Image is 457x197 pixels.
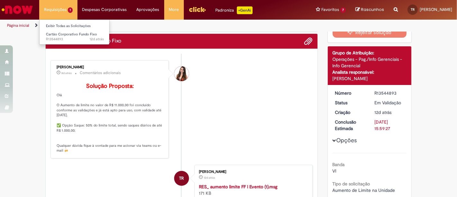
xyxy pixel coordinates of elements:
[40,23,110,30] a: Exibir Todas as Solicitações
[46,37,104,42] span: R13544893
[333,181,370,187] b: Tipo de solicitação
[61,71,72,75] time: 22/09/2025 08:04:36
[374,119,404,132] div: [DATE] 15:59:27
[374,109,391,115] span: 12d atrás
[374,99,404,106] div: Em Validação
[61,71,72,75] span: 8d atrás
[189,5,206,14] img: click_logo_yellow_360x200.png
[333,50,407,56] div: Grupo de Atribuição:
[137,6,159,13] span: Aprovações
[57,83,164,153] p: Olá O Aumento de limite no valor de R$ 11.000,00 foi concluído conforme as validações e já está a...
[333,187,395,193] span: Aumento de Limite na Unidade
[340,7,346,13] span: 7
[174,171,189,186] div: Thais Alves Lima Reis
[199,170,306,174] div: [PERSON_NAME]
[169,6,179,13] span: More
[330,90,370,96] dt: Número
[5,20,300,32] ul: Trilhas de página
[7,23,29,28] a: Página inicial
[333,75,407,82] div: [PERSON_NAME]
[361,6,384,13] span: Rascunhos
[420,7,452,12] span: [PERSON_NAME]
[46,32,97,37] span: Cartão Corporativo Fundo Fixo
[330,99,370,106] dt: Status
[355,7,384,13] a: Rascunhos
[86,82,134,90] b: Solução Proposta:
[304,37,313,45] button: Adicionar anexos
[90,37,104,42] span: 12d atrás
[321,6,339,13] span: Favoritos
[40,31,110,43] a: Aberto R13544893 : Cartão Corporativo Fundo Fixo
[374,90,404,96] div: R13544893
[374,109,404,116] div: 17/09/2025 16:59:23
[330,119,370,132] dt: Conclusão Estimada
[1,3,34,16] img: ServiceNow
[82,6,127,13] span: Despesas Corporativas
[333,69,407,75] div: Analista responsável:
[90,37,104,42] time: 17/09/2025 16:59:25
[179,171,184,186] span: TR
[174,66,189,81] div: Thais Dos Santos
[330,109,370,116] dt: Criação
[57,65,164,69] div: [PERSON_NAME]
[411,7,415,12] span: TR
[80,70,121,76] small: Comentários adicionais
[333,27,407,38] button: Rejeitar Solução
[204,176,215,180] time: 17/09/2025 16:59:11
[44,6,67,13] span: Requisições
[68,7,73,13] span: 1
[199,184,277,190] a: RES_ aumento limite FF l Evento (1).msg
[333,162,345,167] b: Banda
[199,183,306,196] div: 171 KB
[39,19,110,45] ul: Requisições
[333,168,336,174] span: VI
[237,6,253,14] p: +GenAi
[216,6,253,14] div: Padroniza
[333,56,407,69] div: Operações - Pag./Info Gerenciais - Info Gerencial
[204,176,215,180] span: 12d atrás
[374,109,391,115] time: 17/09/2025 16:59:23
